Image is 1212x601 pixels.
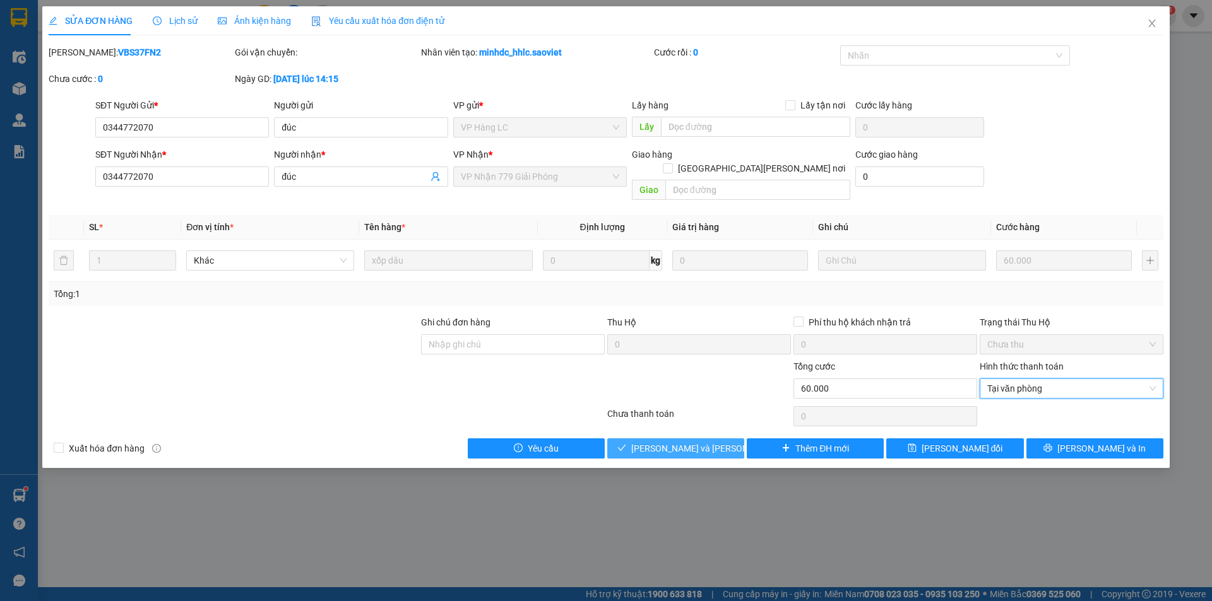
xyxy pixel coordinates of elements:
span: Đơn vị tính [186,222,234,232]
div: Nhân viên tạo: [421,45,651,59]
div: Cước rồi : [654,45,838,59]
span: Khác [194,251,347,270]
button: delete [54,250,74,271]
div: Gói vận chuyển: [235,45,419,59]
span: Cước hàng [996,222,1040,232]
span: Lịch sử [153,16,198,26]
span: Thêm ĐH mới [795,441,849,455]
span: Xuất hóa đơn hàng [64,441,150,455]
div: Ngày GD: [235,72,419,86]
input: Dọc đường [665,180,850,200]
span: SL [89,222,99,232]
span: printer [1043,443,1052,453]
div: Người gửi [274,98,448,112]
span: check [617,443,626,453]
span: Lấy hàng [632,100,668,110]
span: [GEOGRAPHIC_DATA][PERSON_NAME] nơi [673,161,850,175]
div: [PERSON_NAME]: [49,45,232,59]
span: Lấy [632,117,661,137]
b: minhdc_hhlc.saoviet [479,47,562,57]
label: Cước lấy hàng [855,100,912,110]
b: 0 [98,74,103,84]
span: picture [218,16,227,25]
span: Chưa thu [987,335,1156,354]
span: Yêu cầu [528,441,559,455]
div: Trạng thái Thu Hộ [980,315,1163,329]
input: Ghi chú đơn hàng [421,334,605,354]
span: close [1147,18,1157,28]
button: check[PERSON_NAME] và [PERSON_NAME] hàng [607,438,744,458]
img: icon [311,16,321,26]
input: 0 [672,250,808,271]
span: Tổng cước [793,361,835,371]
span: clock-circle [153,16,162,25]
th: Ghi chú [813,215,991,240]
span: Giá trị hàng [672,222,719,232]
span: user-add [431,172,441,182]
input: Cước giao hàng [855,166,984,187]
span: Lấy tận nơi [795,98,850,112]
div: Chưa thanh toán [606,407,792,429]
span: Phí thu hộ khách nhận trả [804,315,916,329]
button: Close [1134,6,1170,42]
span: Thu Hộ [607,317,636,327]
span: Tại văn phòng [987,379,1156,398]
span: Giao [632,180,665,200]
span: plus [781,443,790,453]
span: edit [49,16,57,25]
span: Giao hàng [632,149,672,160]
input: 0 [996,250,1132,271]
button: save[PERSON_NAME] đổi [886,438,1023,458]
button: printer[PERSON_NAME] và In [1026,438,1163,458]
input: VD: Bàn, Ghế [364,250,532,271]
span: [PERSON_NAME] và [PERSON_NAME] hàng [631,441,802,455]
span: [PERSON_NAME] đổi [922,441,1003,455]
span: Định lượng [580,222,625,232]
span: save [908,443,917,453]
div: Người nhận [274,148,448,161]
input: Ghi Chú [818,250,986,271]
b: VBS37FN2 [118,47,161,57]
span: VP Hàng LC [461,118,619,137]
div: VP gửi [453,98,627,112]
span: kg [650,250,662,271]
button: exclamation-circleYêu cầu [468,438,605,458]
span: Ảnh kiện hàng [218,16,291,26]
span: Tên hàng [364,222,405,232]
span: SỬA ĐƠN HÀNG [49,16,133,26]
span: VP Nhận 779 Giải Phóng [461,167,619,186]
input: Cước lấy hàng [855,117,984,137]
input: Dọc đường [661,117,850,137]
span: VP Nhận [453,149,489,160]
label: Cước giao hàng [855,149,918,160]
span: Yêu cầu xuất hóa đơn điện tử [311,16,444,26]
div: Chưa cước : [49,72,232,86]
label: Ghi chú đơn hàng [421,317,490,327]
button: plus [1142,250,1158,271]
b: [DATE] lúc 14:15 [273,74,338,84]
div: SĐT Người Gửi [95,98,269,112]
b: 0 [693,47,698,57]
span: [PERSON_NAME] và In [1057,441,1146,455]
span: info-circle [152,444,161,453]
div: SĐT Người Nhận [95,148,269,161]
div: Tổng: 1 [54,287,468,301]
span: exclamation-circle [514,443,523,453]
label: Hình thức thanh toán [980,361,1064,371]
button: plusThêm ĐH mới [747,438,884,458]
